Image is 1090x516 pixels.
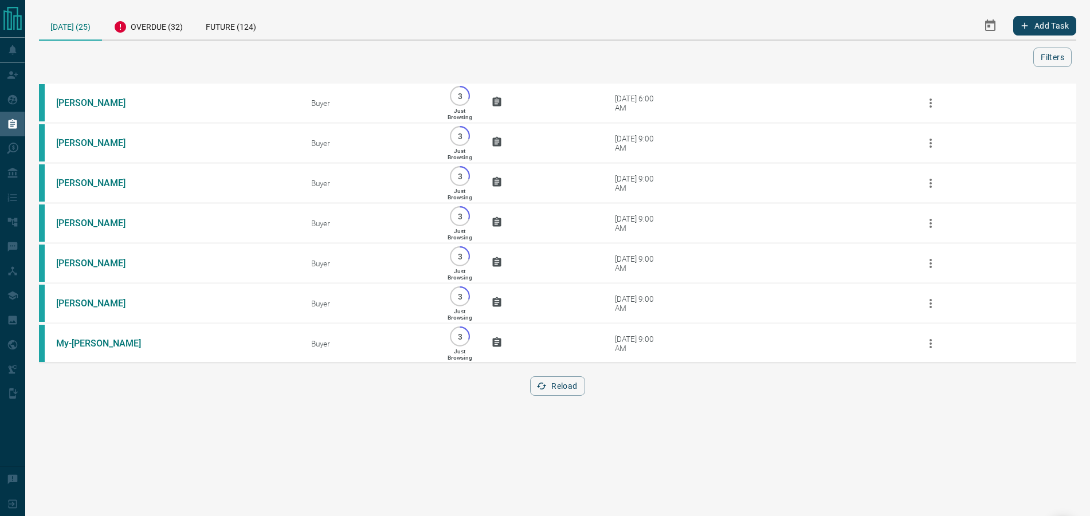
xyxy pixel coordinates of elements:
[615,134,664,152] div: [DATE] 9:00 AM
[615,94,664,112] div: [DATE] 6:00 AM
[448,268,472,281] p: Just Browsing
[194,11,268,40] div: Future (124)
[311,139,428,148] div: Buyer
[56,97,142,108] a: [PERSON_NAME]
[39,204,45,242] div: condos.ca
[448,348,472,361] p: Just Browsing
[311,219,428,228] div: Buyer
[56,178,142,188] a: [PERSON_NAME]
[977,12,1004,40] button: Select Date Range
[311,339,428,348] div: Buyer
[39,245,45,282] div: condos.ca
[311,179,428,188] div: Buyer
[615,174,664,192] div: [DATE] 9:00 AM
[530,376,585,396] button: Reload
[615,214,664,233] div: [DATE] 9:00 AM
[456,292,464,301] p: 3
[448,228,472,241] p: Just Browsing
[456,332,464,341] p: 3
[39,84,45,121] div: condos.ca
[56,218,142,229] a: [PERSON_NAME]
[448,308,472,321] p: Just Browsing
[311,299,428,308] div: Buyer
[448,108,472,120] p: Just Browsing
[102,11,194,40] div: Overdue (32)
[456,252,464,261] p: 3
[311,259,428,268] div: Buyer
[56,137,142,148] a: [PERSON_NAME]
[39,285,45,322] div: condos.ca
[56,298,142,309] a: [PERSON_NAME]
[39,164,45,202] div: condos.ca
[1033,48,1072,67] button: Filters
[311,99,428,108] div: Buyer
[39,124,45,162] div: condos.ca
[39,11,102,41] div: [DATE] (25)
[456,212,464,220] p: 3
[56,258,142,269] a: [PERSON_NAME]
[1013,16,1076,36] button: Add Task
[615,334,664,353] div: [DATE] 9:00 AM
[56,338,142,349] a: My-[PERSON_NAME]
[456,172,464,180] p: 3
[615,294,664,313] div: [DATE] 9:00 AM
[615,254,664,273] div: [DATE] 9:00 AM
[456,92,464,100] p: 3
[448,188,472,200] p: Just Browsing
[448,148,472,160] p: Just Browsing
[39,325,45,362] div: condos.ca
[456,132,464,140] p: 3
